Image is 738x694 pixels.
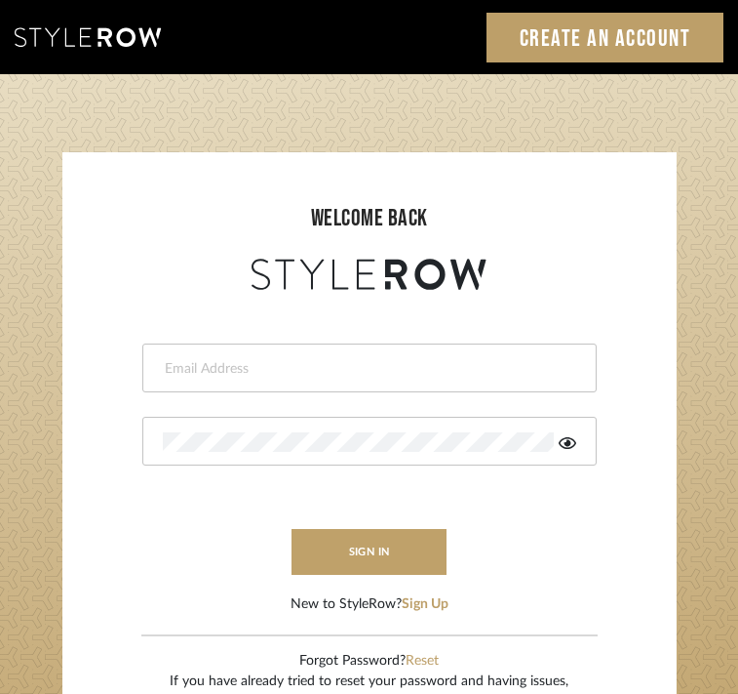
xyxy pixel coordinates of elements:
input: Email Address [163,359,571,379]
div: welcome back [82,201,657,236]
a: Create an Account [486,13,724,62]
div: New to StyleRow? [291,594,448,615]
button: Reset [406,651,439,672]
div: Forgot Password? [170,651,568,672]
button: sign in [291,529,447,575]
button: Sign Up [402,594,448,615]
